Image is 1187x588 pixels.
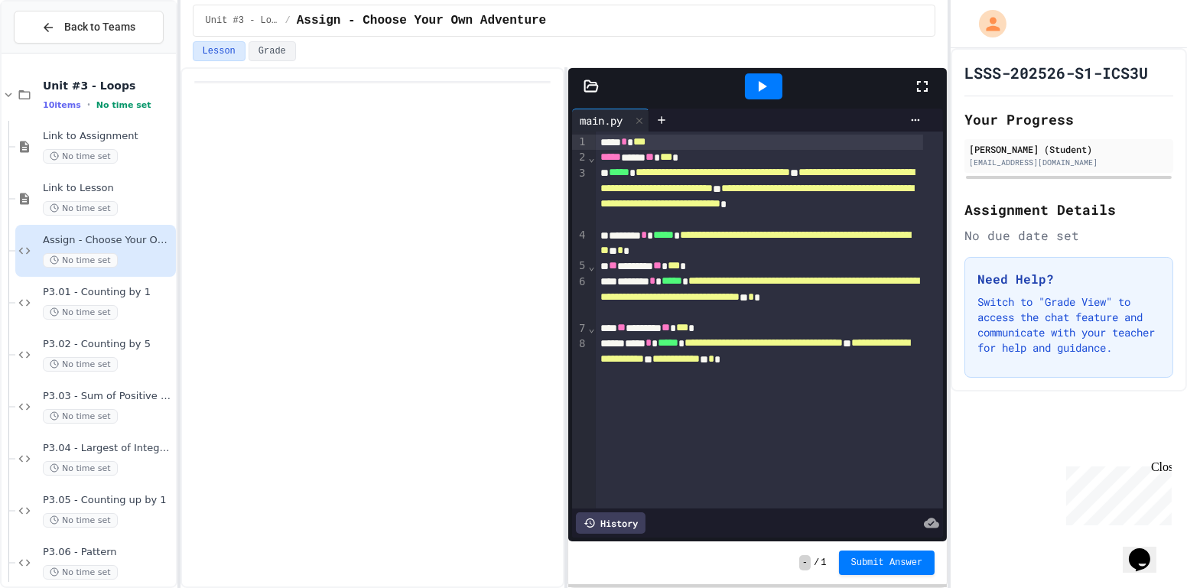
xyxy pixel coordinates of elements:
span: No time set [96,100,151,110]
div: History [576,512,646,534]
div: main.py [572,112,630,128]
div: [EMAIL_ADDRESS][DOMAIN_NAME] [969,157,1169,168]
span: Fold line [587,260,595,272]
iframe: chat widget [1123,527,1172,573]
button: Lesson [193,41,246,61]
span: - [799,555,811,570]
span: Back to Teams [64,19,135,35]
span: Assign - Choose Your Own Adventure [43,234,173,247]
span: / [814,557,819,569]
span: / [285,15,291,27]
div: [PERSON_NAME] (Student) [969,142,1169,156]
div: main.py [572,109,649,132]
div: 5 [572,258,587,274]
span: Submit Answer [851,557,923,569]
h2: Assignment Details [964,199,1173,220]
span: Link to Lesson [43,182,173,195]
div: 4 [572,228,587,259]
span: P3.04 - Largest of Integers [43,442,173,455]
button: Submit Answer [839,551,935,575]
div: 2 [572,150,587,165]
span: P3.06 - Pattern [43,546,173,559]
button: Grade [249,41,296,61]
div: My Account [963,6,1010,41]
div: 6 [572,275,587,321]
span: Fold line [587,151,595,164]
span: No time set [43,201,118,216]
div: No due date set [964,226,1173,245]
span: No time set [43,305,118,320]
span: No time set [43,513,118,528]
span: Unit #3 - Loops [206,15,279,27]
span: 10 items [43,100,81,110]
span: P3.03 - Sum of Positive Integers [43,390,173,403]
span: No time set [43,461,118,476]
span: Link to Assignment [43,130,173,143]
span: P3.01 - Counting by 1 [43,286,173,299]
span: No time set [43,149,118,164]
span: No time set [43,565,118,580]
h2: Your Progress [964,109,1173,130]
span: Assign - Choose Your Own Adventure [297,11,546,30]
button: Back to Teams [14,11,164,44]
h3: Need Help? [977,270,1160,288]
span: No time set [43,253,118,268]
span: No time set [43,409,118,424]
span: No time set [43,357,118,372]
div: Chat with us now!Close [6,6,106,97]
span: Fold line [587,322,595,334]
span: P3.05 - Counting up by 1 [43,494,173,507]
h1: LSSS-202526-S1-ICS3U [964,62,1148,83]
span: P3.02 - Counting by 5 [43,338,173,351]
div: 7 [572,321,587,336]
p: Switch to "Grade View" to access the chat feature and communicate with your teacher for help and ... [977,294,1160,356]
span: Unit #3 - Loops [43,79,173,93]
span: 1 [821,557,826,569]
div: 8 [572,336,587,383]
span: • [87,99,90,111]
iframe: chat widget [1060,460,1172,525]
div: 3 [572,166,587,228]
div: 1 [572,135,587,150]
